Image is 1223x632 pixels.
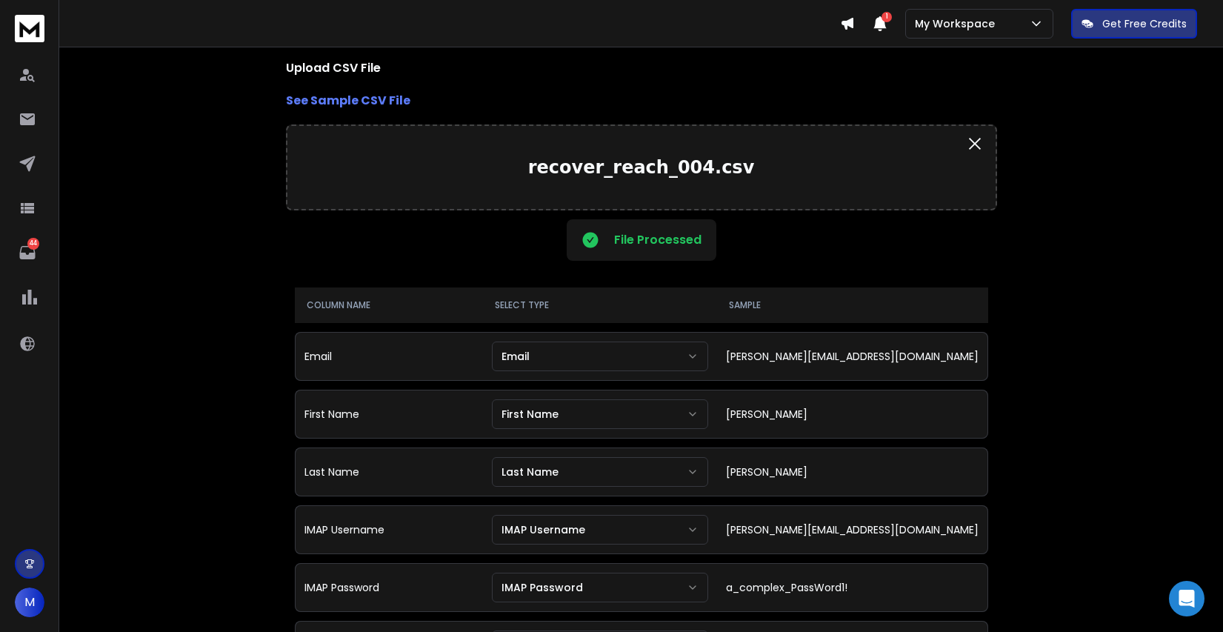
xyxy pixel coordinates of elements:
div: a_complex_PassWord1! [726,580,979,595]
button: First Name [492,399,708,429]
a: See Sample CSV File [286,92,997,110]
button: IMAP Username [492,515,708,545]
div: [PERSON_NAME][EMAIL_ADDRESS][DOMAIN_NAME] [726,522,979,537]
button: Get Free Credits [1071,9,1197,39]
p: recover_reach_004.csv [299,156,984,179]
button: Last Name [492,457,708,487]
td: Last Name [295,448,483,496]
div: [PERSON_NAME] [726,407,979,422]
td: Email [295,332,483,381]
div: [PERSON_NAME] [726,465,979,479]
h1: Upload CSV File [286,59,997,77]
p: My Workspace [915,16,1001,31]
button: M [15,588,44,617]
p: 44 [27,238,39,250]
div: Open Intercom Messenger [1169,581,1204,616]
a: 44 [13,238,42,267]
p: Get Free Credits [1102,16,1187,31]
div: [PERSON_NAME][EMAIL_ADDRESS][DOMAIN_NAME] [726,349,979,364]
span: 1 [882,12,892,22]
th: SELECT TYPE [483,287,717,323]
img: logo [15,15,44,42]
td: First Name [295,390,483,439]
button: IMAP Password [492,573,708,602]
td: IMAP Password [295,563,483,612]
th: COLUMN NAME [295,287,483,323]
strong: See Sample CSV File [286,92,410,109]
td: IMAP Username [295,505,483,554]
p: File Processed [614,231,702,249]
button: Email [492,342,708,371]
th: SAMPLE [717,287,988,323]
